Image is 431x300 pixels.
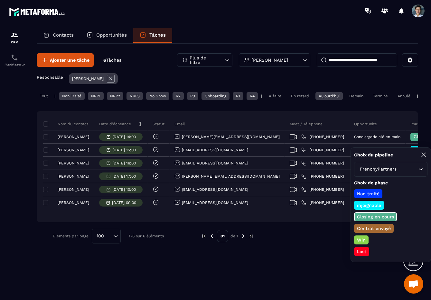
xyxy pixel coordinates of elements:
[112,187,136,192] p: [DATE] 10:00
[417,94,418,98] p: |
[370,92,391,100] div: Terminé
[354,121,377,127] p: Opportunité
[58,148,89,152] p: [PERSON_NAME]
[301,174,344,179] a: [PHONE_NUMBER]
[149,32,166,38] p: Tâches
[266,92,285,100] div: À faire
[126,92,143,100] div: NRP3
[358,166,398,173] span: FrenchyPartners
[356,225,392,232] p: Contrat envoyé
[106,233,112,240] input: Search for option
[354,135,400,139] p: Conciergerie clé en main
[80,28,133,43] a: Opportunités
[96,32,127,38] p: Opportunités
[404,274,423,294] div: Ouvrir le chat
[288,92,312,100] div: En retard
[251,58,288,62] p: [PERSON_NAME]
[58,187,89,192] p: [PERSON_NAME]
[103,57,121,63] p: 6
[301,200,344,205] a: [PHONE_NUMBER]
[394,92,414,100] div: Annulé
[53,32,74,38] p: Contacts
[2,63,27,66] p: Planificateur
[58,135,89,139] p: [PERSON_NAME]
[112,148,136,152] p: [DATE] 15:00
[88,92,104,100] div: NRP1
[94,233,106,240] span: 100
[112,161,136,165] p: [DATE] 16:00
[129,234,164,238] p: 1-6 sur 6 éléments
[398,166,417,173] input: Search for option
[92,229,121,243] div: Search for option
[112,135,136,139] p: [DATE] 14:00
[247,92,258,100] div: R4
[11,31,18,39] img: formation
[356,237,367,243] p: Win
[112,174,136,179] p: [DATE] 17:00
[99,121,131,127] p: Date d’échéance
[190,56,218,65] p: Plus de filtre
[133,28,172,43] a: Tâches
[11,54,18,61] img: scheduler
[315,92,343,100] div: Aujourd'hui
[209,233,215,239] img: prev
[58,200,89,205] p: [PERSON_NAME]
[72,76,104,81] p: [PERSON_NAME]
[58,174,89,179] p: [PERSON_NAME]
[106,57,121,63] span: Tâches
[301,134,344,139] a: [PHONE_NUMBER]
[37,92,51,100] div: Tout
[59,92,85,100] div: Non Traité
[9,6,67,18] img: logo
[233,92,243,100] div: R1
[354,162,427,177] div: Search for option
[346,92,367,100] div: Demain
[173,92,184,100] div: R2
[230,234,238,239] p: de 1
[107,92,123,100] div: NRP2
[146,92,169,100] div: No Show
[53,234,89,238] p: Éléments par page
[356,248,367,255] p: Lost
[356,214,395,220] p: Closing en cours
[354,152,393,158] p: Choix du pipeline
[301,187,344,192] a: [PHONE_NUMBER]
[240,233,246,239] img: next
[301,147,344,153] a: [PHONE_NUMBER]
[2,49,27,71] a: schedulerschedulerPlanificateur
[261,94,262,98] p: |
[37,28,80,43] a: Contacts
[248,233,254,239] img: next
[356,202,382,208] p: injoignable
[290,121,323,127] p: Meet / Téléphone
[201,92,230,100] div: Onboarding
[217,230,228,242] p: 01
[2,40,27,44] p: CRM
[2,26,27,49] a: formationformationCRM
[174,121,185,127] p: Email
[58,161,89,165] p: [PERSON_NAME]
[37,53,94,67] button: Ajouter une tâche
[354,180,427,186] p: Choix de phase
[301,161,344,166] a: [PHONE_NUMBER]
[50,57,89,63] span: Ajouter une tâche
[356,190,380,197] p: Non traité
[37,75,66,80] p: Responsable :
[201,233,207,239] img: prev
[410,121,421,127] p: Phase
[187,92,198,100] div: R3
[112,200,136,205] p: [DATE] 09:00
[45,121,88,127] p: Nom du contact
[153,121,164,127] p: Statut
[54,94,56,98] p: |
